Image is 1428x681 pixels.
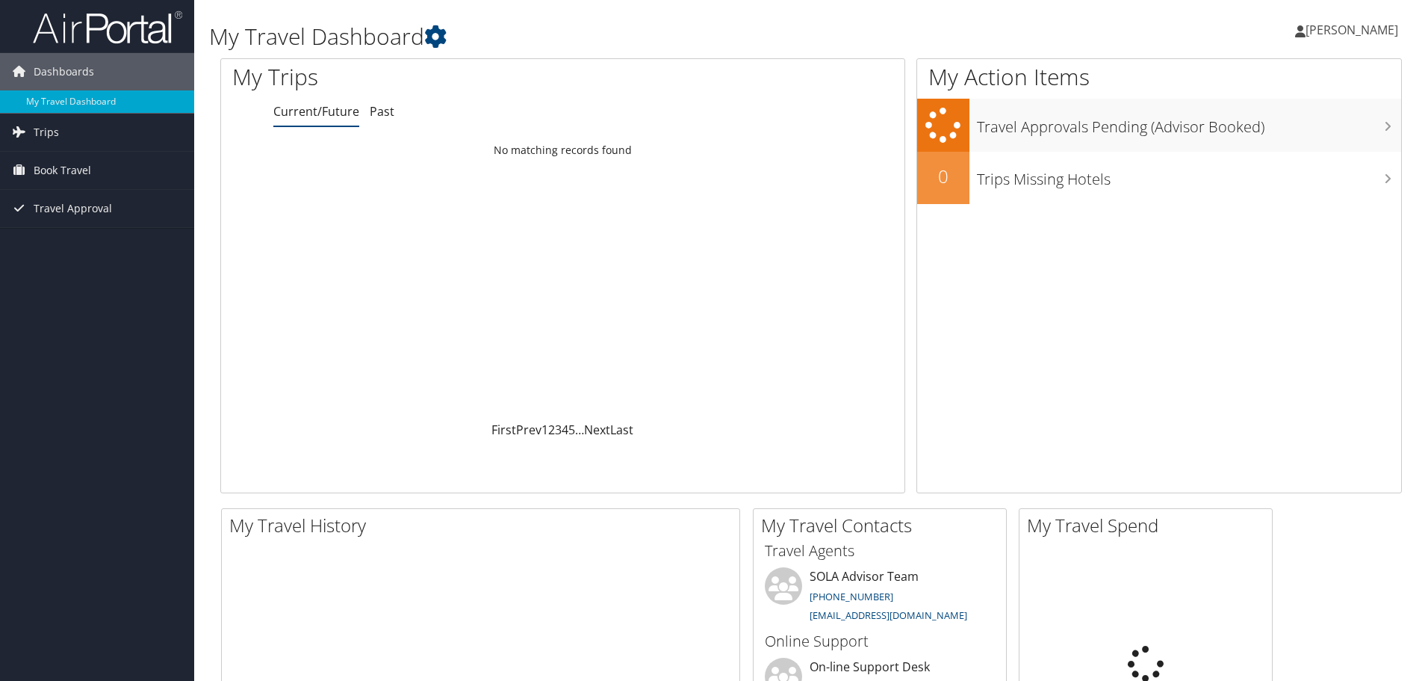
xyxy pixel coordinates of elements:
[610,422,633,438] a: Last
[34,152,91,189] span: Book Travel
[34,114,59,151] span: Trips
[757,567,1002,629] li: SOLA Advisor Team
[232,61,609,93] h1: My Trips
[765,540,995,561] h3: Travel Agents
[917,99,1401,152] a: Travel Approvals Pending (Advisor Booked)
[810,608,967,622] a: [EMAIL_ADDRESS][DOMAIN_NAME]
[917,164,969,189] h2: 0
[516,422,541,438] a: Prev
[34,190,112,227] span: Travel Approval
[221,137,904,164] td: No matching records found
[810,590,893,603] a: [PHONE_NUMBER]
[229,513,739,538] h2: My Travel History
[1295,7,1413,52] a: [PERSON_NAME]
[761,513,1006,538] h2: My Travel Contacts
[977,109,1401,138] h3: Travel Approvals Pending (Advisor Booked)
[273,103,359,120] a: Current/Future
[977,161,1401,190] h3: Trips Missing Hotels
[33,10,182,45] img: airportal-logo.png
[765,631,995,652] h3: Online Support
[584,422,610,438] a: Next
[575,422,584,438] span: …
[548,422,555,438] a: 2
[1306,22,1398,38] span: [PERSON_NAME]
[209,21,1012,52] h1: My Travel Dashboard
[562,422,568,438] a: 4
[568,422,575,438] a: 5
[917,61,1401,93] h1: My Action Items
[555,422,562,438] a: 3
[491,422,516,438] a: First
[1027,513,1272,538] h2: My Travel Spend
[541,422,548,438] a: 1
[34,53,94,90] span: Dashboards
[370,103,394,120] a: Past
[917,152,1401,204] a: 0Trips Missing Hotels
